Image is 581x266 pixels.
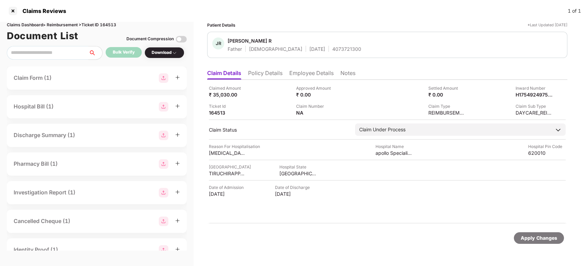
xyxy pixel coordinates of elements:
div: TIRUCHIRAPPALLI [209,170,246,177]
div: Ticket Id [209,103,246,109]
span: plus [175,161,180,166]
span: plus [175,190,180,194]
div: [GEOGRAPHIC_DATA] [279,170,317,177]
div: Date of Discharge [275,184,312,191]
div: Claims Dashboard > Reimbursement > Ticket ID 164513 [7,22,187,28]
div: Cancelled Cheque (1) [14,217,70,225]
h1: Document List [7,28,78,43]
li: Claim Details [207,70,241,79]
div: 620010 [528,150,566,156]
img: svg+xml;base64,PHN2ZyBpZD0iR3JvdXBfMjg4MTMiIGRhdGEtbmFtZT0iR3JvdXAgMjg4MTMiIHhtbG5zPSJodHRwOi8vd3... [159,159,168,169]
div: Claim Status [209,127,348,133]
div: [DEMOGRAPHIC_DATA] [249,46,302,52]
div: Claim Under Process [359,126,406,133]
img: svg+xml;base64,PHN2ZyBpZD0iR3JvdXBfMjg4MTMiIGRhdGEtbmFtZT0iR3JvdXAgMjg4MTMiIHhtbG5zPSJodHRwOi8vd3... [159,245,168,255]
div: Hospital Bill (1) [14,102,53,111]
span: plus [175,132,180,137]
div: [DATE] [209,191,246,197]
img: svg+xml;base64,PHN2ZyBpZD0iR3JvdXBfMjg4MTMiIGRhdGEtbmFtZT0iR3JvdXAgMjg4MTMiIHhtbG5zPSJodHRwOi8vd3... [159,102,168,112]
div: 164513 [209,109,246,116]
div: Claimed Amount [209,85,246,91]
div: Identity Proof (1) [14,246,58,254]
div: Approved Amount [296,85,334,91]
div: [PERSON_NAME] R [228,38,272,44]
div: Claim Type [428,103,466,109]
span: search [88,50,102,56]
span: plus [175,75,180,80]
li: Employee Details [289,70,334,79]
div: REIMBURSEMENT [428,109,466,116]
img: svg+xml;base64,PHN2ZyBpZD0iRHJvcGRvd24tMzJ4MzIiIHhtbG5zPSJodHRwOi8vd3d3LnczLm9yZy8yMDAwL3N2ZyIgd2... [172,50,177,56]
div: ₹ 0.00 [296,91,334,98]
div: ₹ 35,030.00 [209,91,246,98]
div: Pharmacy Bill (1) [14,160,58,168]
div: Father [228,46,242,52]
img: svg+xml;base64,PHN2ZyBpZD0iVG9nZ2xlLTMyeDMyIiB4bWxucz0iaHR0cDovL3d3dy53My5vcmcvMjAwMC9zdmciIHdpZH... [176,34,187,45]
div: 4073721300 [332,46,361,52]
div: Claim Sub Type [516,103,553,109]
span: plus [175,218,180,223]
span: plus [175,247,180,252]
img: svg+xml;base64,PHN2ZyBpZD0iR3JvdXBfMjg4MTMiIGRhdGEtbmFtZT0iR3JvdXAgMjg4MTMiIHhtbG5zPSJodHRwOi8vd3... [159,131,168,140]
div: H1754924975618805037 [516,91,553,98]
div: [DATE] [275,191,312,197]
div: Investigation Report (1) [14,188,75,197]
div: Claim Form (1) [14,74,51,82]
li: Policy Details [248,70,282,79]
button: search [88,46,103,60]
img: downArrowIcon [555,127,562,133]
div: NA [296,109,334,116]
div: Inward Number [516,85,553,91]
img: svg+xml;base64,PHN2ZyBpZD0iR3JvdXBfMjg4MTMiIGRhdGEtbmFtZT0iR3JvdXAgMjg4MTMiIHhtbG5zPSJodHRwOi8vd3... [159,73,168,83]
img: svg+xml;base64,PHN2ZyBpZD0iR3JvdXBfMjg4MTMiIGRhdGEtbmFtZT0iR3JvdXAgMjg4MTMiIHhtbG5zPSJodHRwOi8vd3... [159,217,168,226]
div: Hospital Name [376,143,413,150]
div: Download [152,49,177,56]
span: plus [175,104,180,108]
div: Date of Admission [209,184,246,191]
div: 1 of 1 [568,7,581,15]
div: Hospital Pin Code [528,143,566,150]
div: [GEOGRAPHIC_DATA] [209,164,251,170]
div: Settled Amount [428,85,466,91]
div: Reason For Hospitalisation [209,143,260,150]
div: Claim Number [296,103,334,109]
div: *Last Updated [DATE] [528,22,567,28]
div: Discharge Summary (1) [14,131,75,139]
div: ₹ 0.00 [428,91,466,98]
div: Hospital State [279,164,317,170]
div: Claims Reviews [18,8,66,14]
div: Bulk Verify [113,49,135,56]
li: Notes [340,70,355,79]
div: Document Compression [126,36,174,42]
img: svg+xml;base64,PHN2ZyBpZD0iR3JvdXBfMjg4MTMiIGRhdGEtbmFtZT0iR3JvdXAgMjg4MTMiIHhtbG5zPSJodHRwOi8vd3... [159,188,168,197]
div: DAYCARE_REIMBURSEMENT [516,109,553,116]
div: Apply Changes [521,234,557,242]
div: [MEDICAL_DATA] [209,150,246,156]
div: apollo Speciality hospital [376,150,413,156]
div: JR [212,38,224,49]
div: [DATE] [309,46,325,52]
div: Patient Details [207,22,235,28]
